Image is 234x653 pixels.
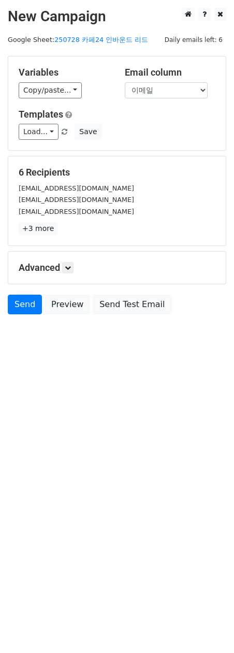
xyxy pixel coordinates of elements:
h5: Variables [19,67,109,78]
small: [EMAIL_ADDRESS][DOMAIN_NAME] [19,208,134,215]
span: Daily emails left: 6 [161,34,226,46]
div: 채팅 위젯 [182,603,234,653]
a: Load... [19,124,58,140]
h5: Email column [125,67,215,78]
a: Preview [45,295,90,314]
a: Daily emails left: 6 [161,36,226,43]
h5: Advanced [19,262,215,273]
h5: 6 Recipients [19,167,215,178]
small: [EMAIL_ADDRESS][DOMAIN_NAME] [19,196,134,204]
a: +3 more [19,222,57,235]
small: Google Sheet: [8,36,148,43]
a: 250728 카페24 인바운드 리드 [54,36,148,43]
a: Send [8,295,42,314]
a: Send Test Email [93,295,171,314]
small: [EMAIL_ADDRESS][DOMAIN_NAME] [19,184,134,192]
a: Copy/paste... [19,82,82,98]
h2: New Campaign [8,8,226,25]
button: Save [75,124,101,140]
a: Templates [19,109,63,120]
iframe: Chat Widget [182,603,234,653]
